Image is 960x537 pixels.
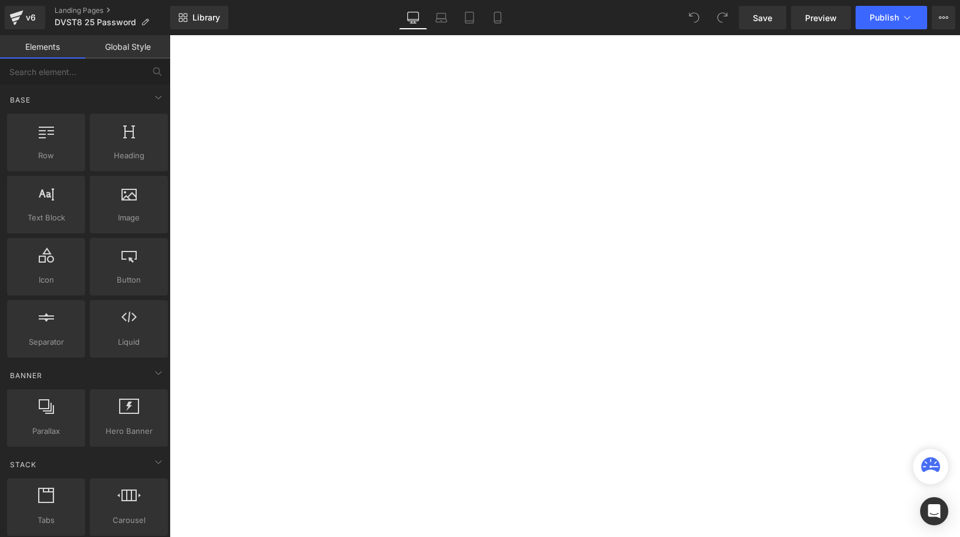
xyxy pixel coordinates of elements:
[93,212,164,224] span: Image
[93,274,164,286] span: Button
[427,6,455,29] a: Laptop
[11,514,82,526] span: Tabs
[932,6,955,29] button: More
[753,12,772,24] span: Save
[85,35,170,59] a: Global Style
[11,212,82,224] span: Text Block
[11,149,82,162] span: Row
[23,10,38,25] div: v6
[711,6,734,29] button: Redo
[55,6,170,15] a: Landing Pages
[455,6,484,29] a: Tablet
[5,6,45,29] a: v6
[920,497,948,525] div: Open Intercom Messenger
[399,6,427,29] a: Desktop
[93,336,164,348] span: Liquid
[9,94,32,106] span: Base
[11,274,82,286] span: Icon
[9,370,43,381] span: Banner
[791,6,851,29] a: Preview
[682,6,706,29] button: Undo
[9,459,38,470] span: Stack
[192,12,220,23] span: Library
[93,149,164,162] span: Heading
[11,336,82,348] span: Separator
[856,6,927,29] button: Publish
[55,18,136,27] span: DVST8 25 Password
[170,6,228,29] a: New Library
[870,13,899,22] span: Publish
[93,514,164,526] span: Carousel
[11,425,82,437] span: Parallax
[484,6,512,29] a: Mobile
[805,12,837,24] span: Preview
[93,425,164,437] span: Hero Banner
